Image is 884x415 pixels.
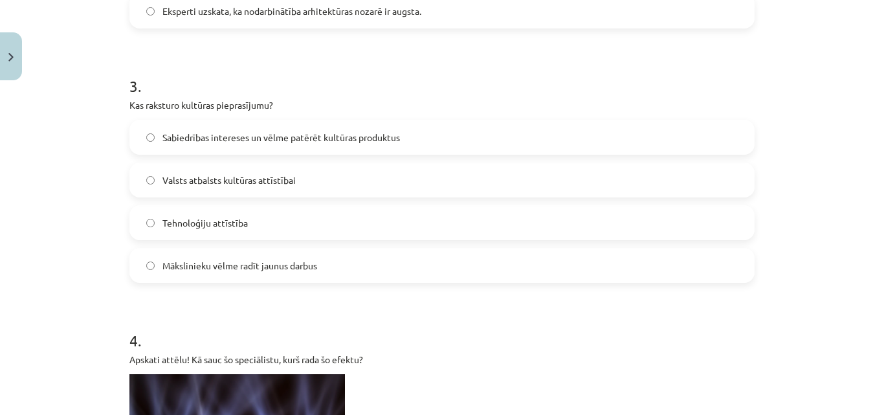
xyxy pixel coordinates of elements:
img: icon-close-lesson-0947bae3869378f0d4975bcd49f059093ad1ed9edebbc8119c70593378902aed.svg [8,53,14,62]
input: Valsts atbalsts kultūras attīstībai [146,176,155,185]
p: Kas raksturo kultūras pieprasījumu? [129,98,755,112]
span: Valsts atbalsts kultūras attīstībai [162,174,296,187]
input: Eksperti uzskata, ka nodarbinātība arhitektūras nozarē ir augsta. [146,7,155,16]
h1: 3 . [129,54,755,95]
input: Tehnoloģiju attīstība [146,219,155,227]
span: Tehnoloģiju attīstība [162,216,248,230]
input: Sabiedrības intereses un vēlme patērēt kultūras produktus [146,133,155,142]
p: Apskati attēlu! Kā sauc šo speciālistu, kurš rada šo efektu? [129,353,755,366]
span: Mākslinieku vēlme radīt jaunus darbus [162,259,317,273]
h1: 4 . [129,309,755,349]
input: Mākslinieku vēlme radīt jaunus darbus [146,262,155,270]
span: Eksperti uzskata, ka nodarbinātība arhitektūras nozarē ir augsta. [162,5,421,18]
span: Sabiedrības intereses un vēlme patērēt kultūras produktus [162,131,400,144]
